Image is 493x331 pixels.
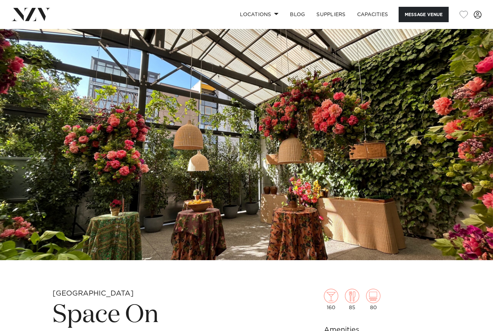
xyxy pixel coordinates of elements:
[345,289,359,310] div: 85
[311,7,351,22] a: SUPPLIERS
[234,7,284,22] a: Locations
[284,7,311,22] a: BLOG
[399,7,449,22] button: Message Venue
[345,289,359,303] img: dining.png
[53,290,134,297] small: [GEOGRAPHIC_DATA]
[11,8,50,21] img: nzv-logo.png
[351,7,394,22] a: Capacities
[324,289,338,303] img: cocktail.png
[324,289,338,310] div: 160
[366,289,380,310] div: 80
[366,289,380,303] img: theatre.png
